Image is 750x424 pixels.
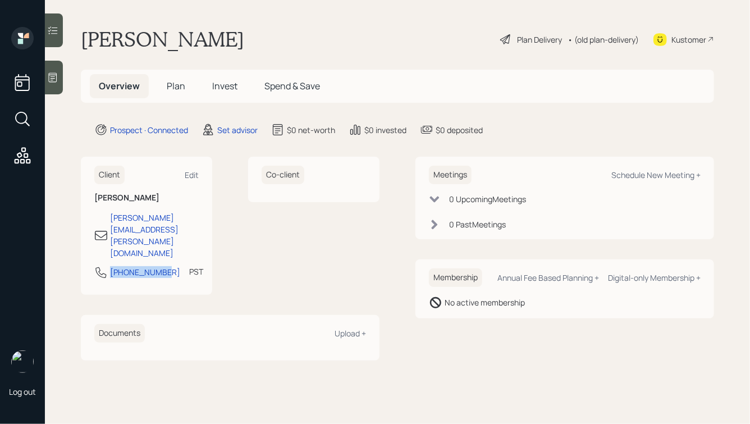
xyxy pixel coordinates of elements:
div: • (old plan-delivery) [568,34,639,45]
div: Kustomer [671,34,706,45]
div: No active membership [445,297,525,308]
div: PST [189,266,203,277]
span: Invest [212,80,237,92]
div: $0 invested [364,124,406,136]
h6: Co-client [262,166,304,184]
h6: Client [94,166,125,184]
h6: Membership [429,268,482,287]
div: 0 Past Meeting s [449,218,506,230]
h6: Meetings [429,166,472,184]
h1: [PERSON_NAME] [81,27,244,52]
div: Plan Delivery [517,34,562,45]
div: Set advisor [217,124,258,136]
div: Digital-only Membership + [608,272,701,283]
h6: [PERSON_NAME] [94,193,199,203]
div: $0 net-worth [287,124,335,136]
div: Edit [185,170,199,180]
div: Annual Fee Based Planning + [497,272,599,283]
div: [PERSON_NAME][EMAIL_ADDRESS][PERSON_NAME][DOMAIN_NAME] [110,212,199,259]
div: Upload + [335,328,366,339]
div: [PHONE_NUMBER] [110,266,180,278]
span: Overview [99,80,140,92]
img: hunter_neumayer.jpg [11,350,34,373]
div: 0 Upcoming Meeting s [449,193,526,205]
div: Log out [9,386,36,397]
div: $0 deposited [436,124,483,136]
div: Schedule New Meeting + [611,170,701,180]
span: Plan [167,80,185,92]
h6: Documents [94,324,145,343]
div: Prospect · Connected [110,124,188,136]
span: Spend & Save [264,80,320,92]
